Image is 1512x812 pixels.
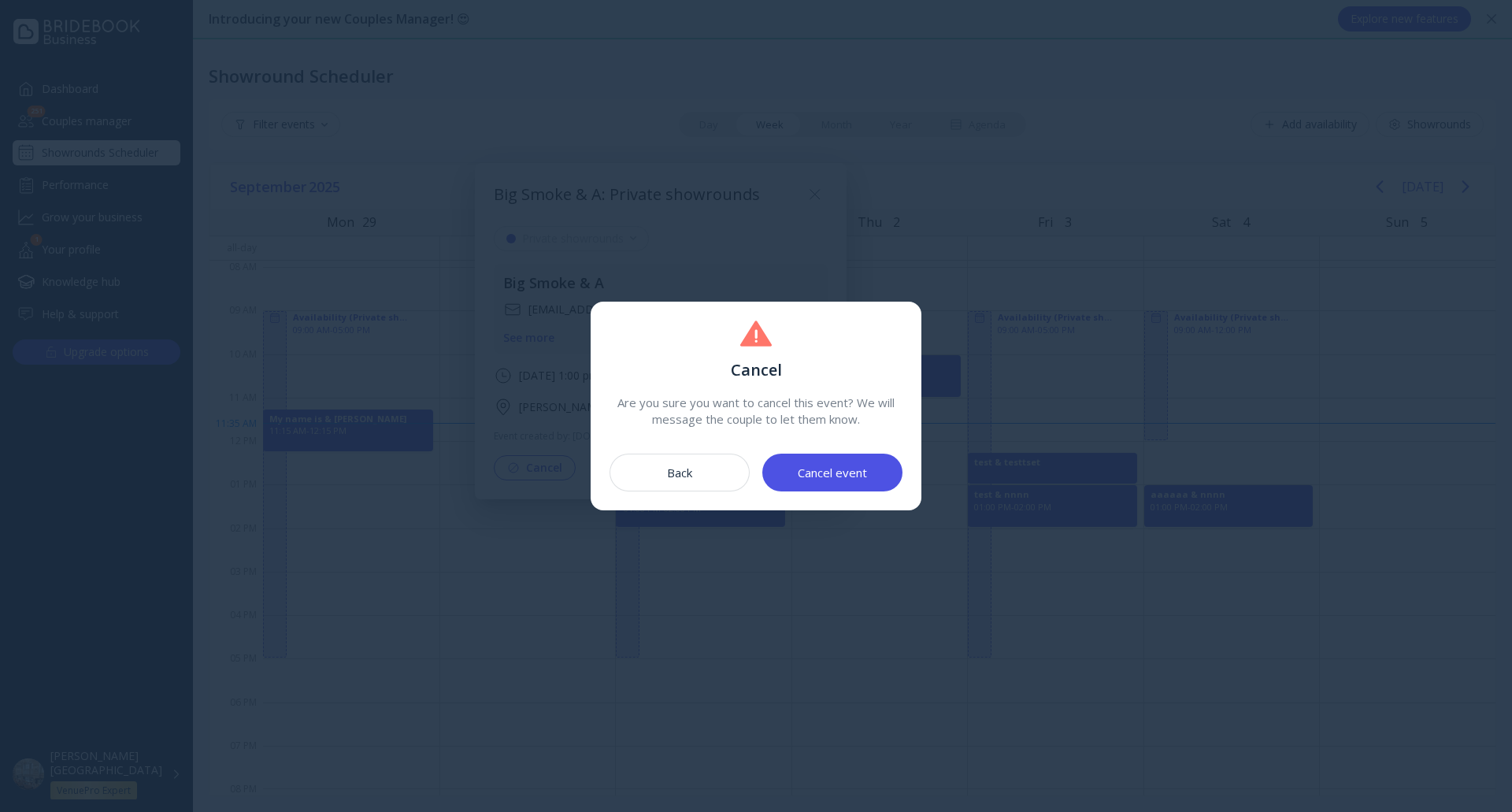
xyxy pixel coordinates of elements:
div: Cancel event [798,466,867,479]
div: Back [667,466,692,479]
button: Back [610,454,750,491]
div: Cancel [610,359,902,382]
button: Cancel event [762,454,902,491]
div: Are you sure you want to cancel this event? We will message the couple to let them know. [610,395,902,428]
